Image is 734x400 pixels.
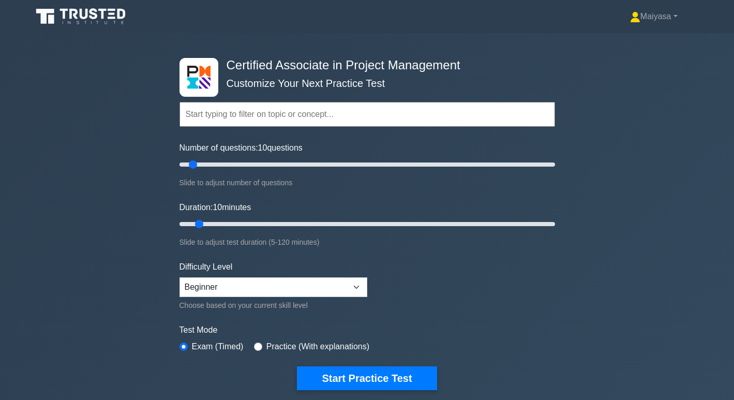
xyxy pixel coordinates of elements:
div: Slide to adjust number of questions [179,176,555,189]
label: Test Mode [179,324,555,336]
button: Start Practice Test [297,366,437,390]
input: Start typing to filter on topic or concept... [179,102,555,127]
div: Slide to adjust test duration (5-120 minutes) [179,236,555,248]
label: Practice (With explanations) [266,340,369,353]
div: Choose based on your current skill level [179,299,367,312]
h4: Certified Associate in Project Management [222,58,504,73]
span: 10 [258,143,267,152]
span: 10 [213,203,222,212]
a: Maiyasa [605,6,702,27]
label: Number of questions: questions [179,142,303,154]
label: Difficulty Level [179,261,233,273]
label: Exam (Timed) [192,340,244,353]
label: Duration: minutes [179,201,251,214]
